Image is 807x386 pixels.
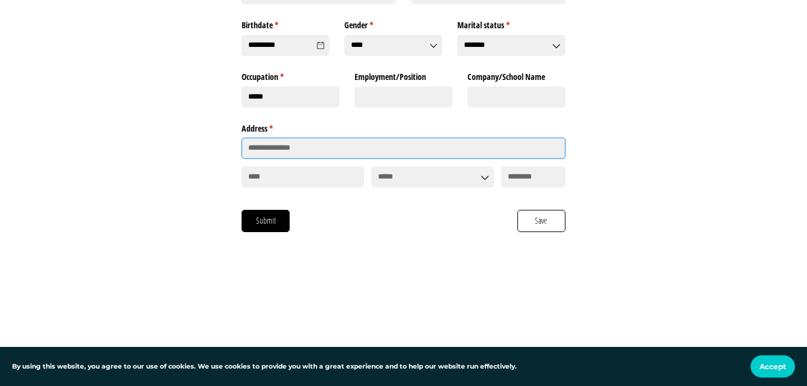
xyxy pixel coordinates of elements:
span: Accept [760,362,786,371]
label: Employment/​Position [355,67,452,83]
label: Gender [344,16,442,31]
span: Submit [255,214,276,227]
label: Occupation [242,67,340,83]
label: Company/​School Name [467,67,565,83]
button: Accept [751,355,795,378]
button: Save [517,210,565,231]
input: State [371,167,494,188]
span: Save [534,214,548,227]
legend: Address [242,118,565,134]
button: Submit [242,210,290,231]
label: Marital status [457,16,565,31]
input: Address Line 1 [242,138,565,159]
p: By using this website, you agree to our use of cookies. We use cookies to provide you with a grea... [12,361,517,372]
input: City [242,167,364,188]
label: Birthdate [242,16,329,31]
input: Zip Code [501,167,565,188]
